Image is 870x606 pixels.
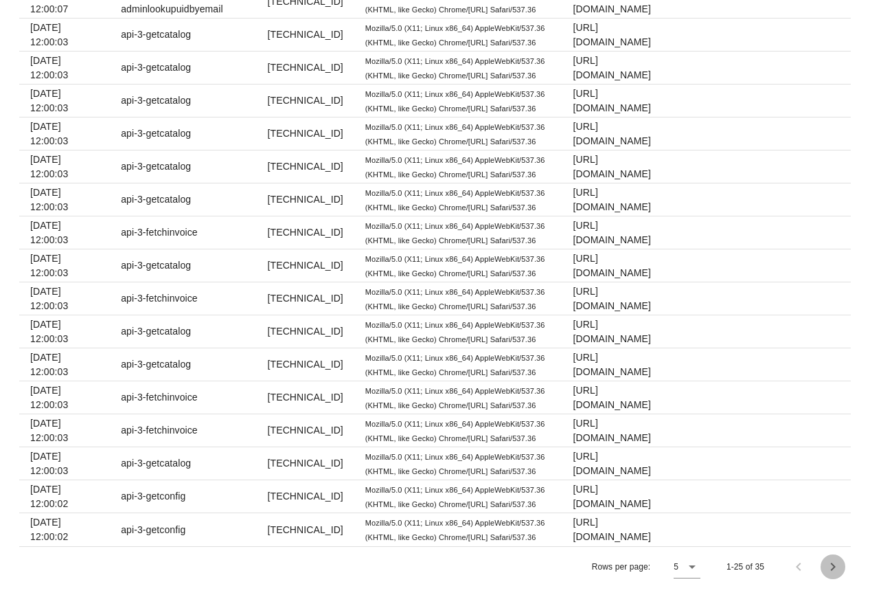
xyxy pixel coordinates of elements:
td: [URL][DOMAIN_NAME] [562,183,685,216]
span: Mozilla/5.0 (X11; Linux x86_64) AppleWebKit/537.36 (KHTML, like Gecko) Chrome/[URL] Safari/537.36 [365,321,545,344]
div: 5 [674,561,678,573]
span: Mozilla/5.0 (X11; Linux x86_64) AppleWebKit/537.36 (KHTML, like Gecko) Chrome/[URL] Safari/537.36 [365,255,545,278]
span: Mozilla/5.0 (X11; Linux x86_64) AppleWebKit/537.36 (KHTML, like Gecko) Chrome/[URL] Safari/537.36 [365,420,545,442]
td: [DATE] 12:00:03 [19,282,110,315]
td: [DATE] 12:00:03 [19,315,110,348]
td: api-3-getcatalog [110,348,256,381]
td: [DATE] 12:00:03 [19,381,110,414]
td: api-3-getcatalog [110,19,256,52]
span: Mozilla/5.0 (X11; Linux x86_64) AppleWebKit/537.36 (KHTML, like Gecko) Chrome/[URL] Safari/537.36 [365,123,545,146]
td: [TECHNICAL_ID] [257,19,354,52]
td: api-3-getconfig [110,480,256,513]
td: [URL][DOMAIN_NAME] [562,447,685,480]
span: Mozilla/5.0 (X11; Linux x86_64) AppleWebKit/537.36 (KHTML, like Gecko) Chrome/[URL] Safari/537.36 [365,90,545,113]
button: Next page [821,554,845,579]
td: [URL][DOMAIN_NAME] [562,282,685,315]
td: api-3-getcatalog [110,315,256,348]
td: [DATE] 12:00:03 [19,348,110,381]
td: [URL][DOMAIN_NAME] [562,315,685,348]
td: [TECHNICAL_ID] [257,117,354,150]
td: [URL][DOMAIN_NAME] [562,381,685,414]
td: [URL][DOMAIN_NAME] [562,85,685,117]
td: api-3-getcatalog [110,447,256,480]
td: [DATE] 12:00:02 [19,480,110,513]
span: Mozilla/5.0 (X11; Linux x86_64) AppleWebKit/537.36 (KHTML, like Gecko) Chrome/[URL] Safari/537.36 [365,222,545,245]
td: [DATE] 12:00:03 [19,150,110,183]
td: [TECHNICAL_ID] [257,183,354,216]
td: api-3-fetchinvoice [110,216,256,249]
td: [TECHNICAL_ID] [257,249,354,282]
td: [DATE] 12:00:03 [19,249,110,282]
td: [DATE] 12:00:03 [19,52,110,85]
td: [TECHNICAL_ID] [257,150,354,183]
td: api-3-fetchinvoice [110,282,256,315]
span: Mozilla/5.0 (X11; Linux x86_64) AppleWebKit/537.36 (KHTML, like Gecko) Chrome/[URL] Safari/537.36 [365,387,545,409]
div: 5Rows per page: [674,556,700,578]
td: [URL][DOMAIN_NAME] [562,480,685,513]
td: api-3-getcatalog [110,150,256,183]
div: Rows per page: [592,547,700,587]
td: api-3-getcatalog [110,52,256,85]
td: [DATE] 12:00:03 [19,183,110,216]
span: Mozilla/5.0 (X11; Linux x86_64) AppleWebKit/537.36 (KHTML, like Gecko) Chrome/[URL] Safari/537.36 [365,189,545,212]
td: api-3-getcatalog [110,117,256,150]
td: [DATE] 12:00:03 [19,117,110,150]
td: api-3-getcatalog [110,249,256,282]
td: [TECHNICAL_ID] [257,216,354,249]
span: Mozilla/5.0 (X11; Linux x86_64) AppleWebKit/537.36 (KHTML, like Gecko) Chrome/[URL] Safari/537.36 [365,288,545,311]
td: [DATE] 12:00:03 [19,216,110,249]
td: api-3-getcatalog [110,85,256,117]
td: api-3-getcatalog [110,183,256,216]
span: Mozilla/5.0 (X11; Linux x86_64) AppleWebKit/537.36 (KHTML, like Gecko) Chrome/[URL] Safari/537.36 [365,156,545,179]
td: [DATE] 12:00:03 [19,19,110,52]
span: Mozilla/5.0 (X11; Linux x86_64) AppleWebKit/537.36 (KHTML, like Gecko) Chrome/[URL] Safari/537.36 [365,453,545,475]
td: [URL][DOMAIN_NAME] [562,216,685,249]
td: [URL][DOMAIN_NAME] [562,52,685,85]
td: [TECHNICAL_ID] [257,414,354,447]
td: [URL][DOMAIN_NAME] [562,150,685,183]
span: Mozilla/5.0 (X11; Linux x86_64) AppleWebKit/537.36 (KHTML, like Gecko) Chrome/[URL] Safari/537.36 [365,519,545,541]
td: [TECHNICAL_ID] [257,348,354,381]
td: api-3-fetchinvoice [110,414,256,447]
td: [TECHNICAL_ID] [257,381,354,414]
span: Mozilla/5.0 (X11; Linux x86_64) AppleWebKit/537.36 (KHTML, like Gecko) Chrome/[URL] Safari/537.36 [365,486,545,508]
td: [URL][DOMAIN_NAME] [562,513,685,546]
td: api-3-getconfig [110,513,256,546]
td: [DATE] 12:00:02 [19,513,110,546]
td: [URL][DOMAIN_NAME] [562,414,685,447]
td: [TECHNICAL_ID] [257,513,354,546]
span: Mozilla/5.0 (X11; Linux x86_64) AppleWebKit/537.36 (KHTML, like Gecko) Chrome/[URL] Safari/537.36 [365,57,545,80]
div: 1-25 of 35 [726,561,764,573]
td: [TECHNICAL_ID] [257,85,354,117]
td: [URL][DOMAIN_NAME] [562,19,685,52]
td: [URL][DOMAIN_NAME] [562,117,685,150]
td: [TECHNICAL_ID] [257,315,354,348]
td: [TECHNICAL_ID] [257,52,354,85]
td: [TECHNICAL_ID] [257,447,354,480]
td: [URL][DOMAIN_NAME] [562,348,685,381]
td: [URL][DOMAIN_NAME] [562,249,685,282]
td: api-3-fetchinvoice [110,381,256,414]
td: [DATE] 12:00:03 [19,414,110,447]
td: [TECHNICAL_ID] [257,480,354,513]
span: Mozilla/5.0 (X11; Linux x86_64) AppleWebKit/537.36 (KHTML, like Gecko) Chrome/[URL] Safari/537.36 [365,354,545,377]
td: [DATE] 12:00:03 [19,85,110,117]
td: [TECHNICAL_ID] [257,282,354,315]
td: [DATE] 12:00:03 [19,447,110,480]
span: Mozilla/5.0 (X11; Linux x86_64) AppleWebKit/537.36 (KHTML, like Gecko) Chrome/[URL] Safari/537.36 [365,24,545,47]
